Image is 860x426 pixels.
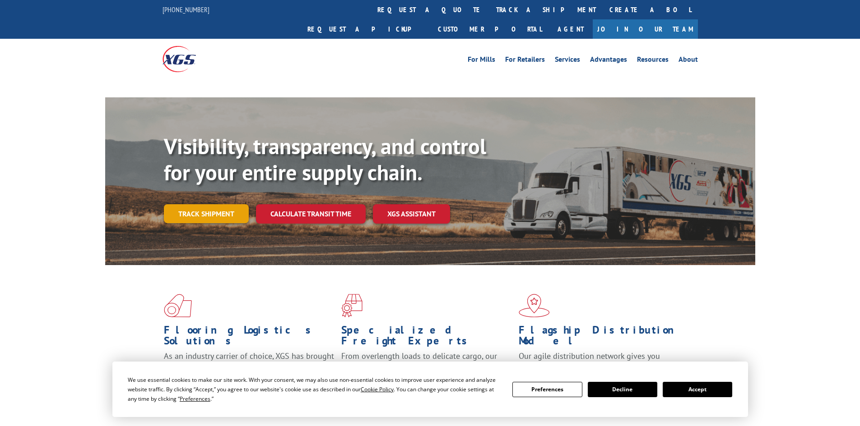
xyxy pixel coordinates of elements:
[164,294,192,317] img: xgs-icon-total-supply-chain-intelligence-red
[164,204,249,223] a: Track shipment
[256,204,366,224] a: Calculate transit time
[431,19,549,39] a: Customer Portal
[128,375,502,403] div: We use essential cookies to make our site work. With your consent, we may also use non-essential ...
[468,56,495,66] a: For Mills
[164,325,335,351] h1: Flooring Logistics Solutions
[555,56,580,66] a: Services
[519,294,550,317] img: xgs-icon-flagship-distribution-model-red
[549,19,593,39] a: Agent
[163,5,209,14] a: [PHONE_NUMBER]
[637,56,669,66] a: Resources
[361,385,394,393] span: Cookie Policy
[663,382,732,397] button: Accept
[341,351,512,391] p: From overlength loads to delicate cargo, our experienced staff knows the best way to move your fr...
[164,132,486,186] b: Visibility, transparency, and control for your entire supply chain.
[512,382,582,397] button: Preferences
[341,325,512,351] h1: Specialized Freight Experts
[593,19,698,39] a: Join Our Team
[505,56,545,66] a: For Retailers
[112,362,748,417] div: Cookie Consent Prompt
[588,382,657,397] button: Decline
[180,395,210,403] span: Preferences
[301,19,431,39] a: Request a pickup
[341,294,363,317] img: xgs-icon-focused-on-flooring-red
[519,325,689,351] h1: Flagship Distribution Model
[164,351,334,383] span: As an industry carrier of choice, XGS has brought innovation and dedication to flooring logistics...
[590,56,627,66] a: Advantages
[519,351,685,372] span: Our agile distribution network gives you nationwide inventory management on demand.
[373,204,450,224] a: XGS ASSISTANT
[679,56,698,66] a: About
